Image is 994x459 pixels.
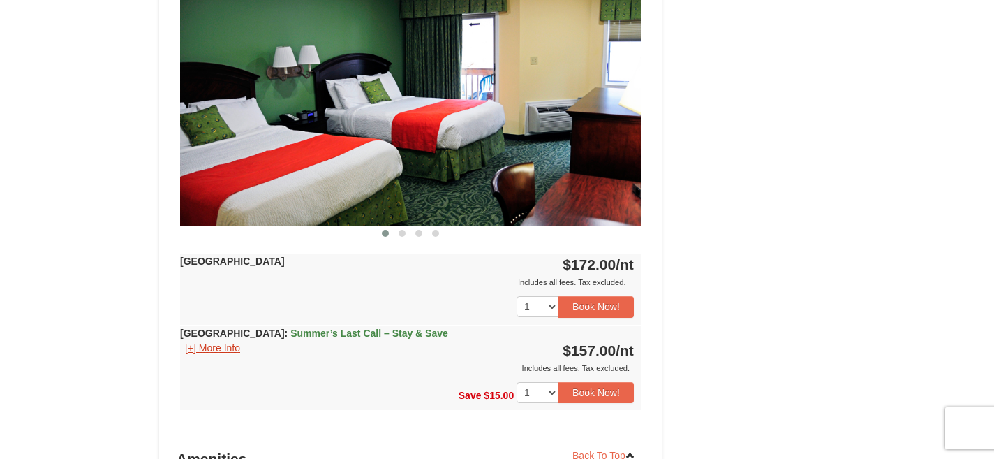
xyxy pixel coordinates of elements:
[616,342,634,358] span: /nt
[180,275,634,289] div: Includes all fees. Tax excluded.
[180,256,285,267] strong: [GEOGRAPHIC_DATA]
[558,382,634,403] button: Book Now!
[180,328,448,339] strong: [GEOGRAPHIC_DATA]
[563,256,634,272] strong: $172.00
[285,328,288,339] span: :
[180,340,245,356] button: [+] More Info
[616,256,634,272] span: /nt
[563,342,616,358] span: $157.00
[459,389,482,400] span: Save
[484,389,514,400] span: $15.00
[180,361,634,375] div: Includes all fees. Tax excluded.
[558,296,634,317] button: Book Now!
[290,328,448,339] span: Summer’s Last Call – Stay & Save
